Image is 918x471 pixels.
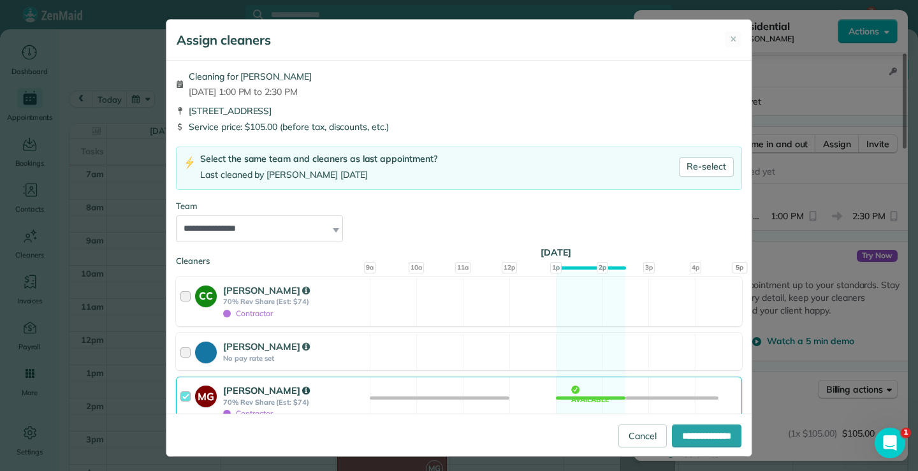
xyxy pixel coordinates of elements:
div: [STREET_ADDRESS] [176,105,742,117]
div: Team [176,200,742,213]
span: Contractor [223,409,273,418]
span: Cleaning for [PERSON_NAME] [189,70,312,83]
span: Contractor [223,308,273,318]
span: [DATE] 1:00 PM to 2:30 PM [189,85,312,98]
span: 1 [901,428,911,438]
strong: No pay rate set [223,354,366,363]
strong: [PERSON_NAME] [223,340,310,352]
strong: 70% Rev Share (Est: $74) [223,398,366,407]
div: Last cleaned by [PERSON_NAME] [DATE] [200,168,437,182]
span: ✕ [730,33,737,46]
div: Service price: $105.00 (before tax, discounts, etc.) [176,120,742,133]
div: Select the same team and cleaners as last appointment? [200,152,437,166]
strong: 70% Rev Share (Est: $74) [223,297,366,306]
strong: [PERSON_NAME] [223,384,310,396]
strong: CC [195,286,217,304]
iframe: Intercom live chat [875,428,905,458]
a: Re-select [679,157,734,177]
h5: Assign cleaners [177,31,271,49]
a: Cancel [618,424,667,447]
strong: MG [195,386,217,404]
strong: [PERSON_NAME] [223,284,310,296]
div: Cleaners [176,255,742,259]
img: lightning-bolt-icon-94e5364df696ac2de96d3a42b8a9ff6ba979493684c50e6bbbcda72601fa0d29.png [184,156,195,170]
